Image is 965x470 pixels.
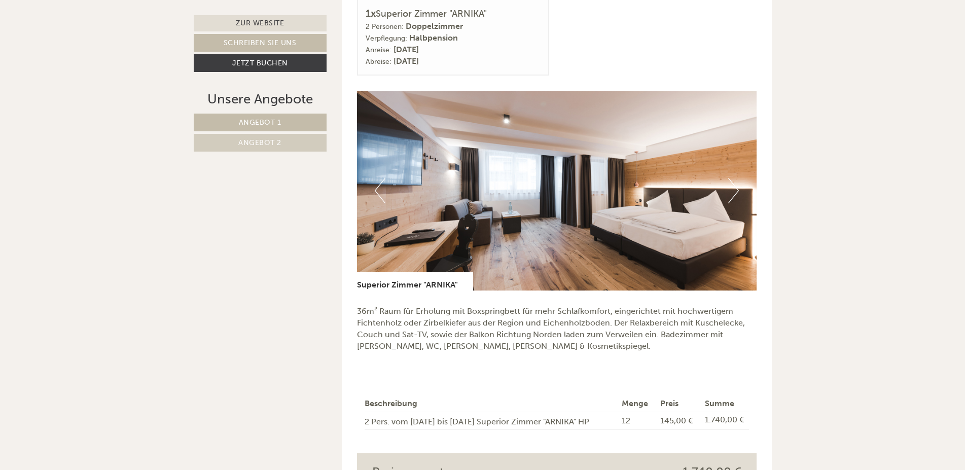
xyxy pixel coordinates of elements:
[8,27,175,58] div: Guten Tag, wie können wir Ihnen helfen?
[366,7,376,19] b: 1x
[365,396,618,412] th: Beschreibung
[338,267,400,285] button: Senden
[406,21,463,31] b: Doppelzimmer
[366,22,404,31] small: 2 Personen:
[701,396,748,412] th: Summe
[375,178,385,203] button: Previous
[357,91,757,291] img: image
[15,29,170,38] div: Hotel [GEOGRAPHIC_DATA]
[728,178,739,203] button: Next
[194,54,327,72] a: Jetzt buchen
[394,56,419,66] b: [DATE]
[701,412,748,430] td: 1.740,00 €
[357,306,757,352] p: 36m² Raum für Erholung mit Boxspringbett für mehr Schlafkomfort, eingerichtet mit hochwertigem Fi...
[366,6,541,21] div: Superior Zimmer "ARNIKA"
[660,416,693,425] span: 145,00 €
[409,33,458,43] b: Halbpension
[194,34,327,52] a: Schreiben Sie uns
[194,15,327,31] a: Zur Website
[174,8,226,25] div: Dienstag
[394,45,419,54] b: [DATE]
[366,34,407,43] small: Verpflegung:
[239,118,281,127] span: Angebot 1
[618,396,656,412] th: Menge
[194,90,327,109] div: Unsere Angebote
[366,46,391,54] small: Anreise:
[238,138,281,147] span: Angebot 2
[618,412,656,430] td: 12
[656,396,701,412] th: Preis
[357,272,473,291] div: Superior Zimmer "ARNIKA"
[366,57,391,66] small: Abreise:
[15,49,170,56] small: 10:09
[365,412,618,430] td: 2 Pers. vom [DATE] bis [DATE] Superior Zimmer "ARNIKA" HP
